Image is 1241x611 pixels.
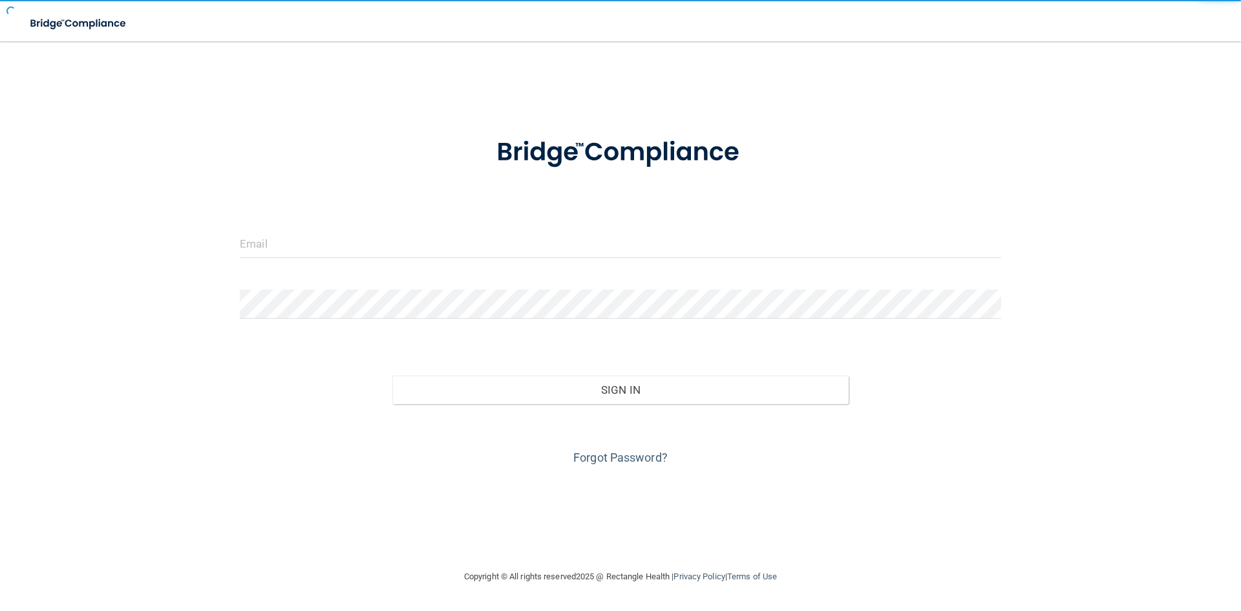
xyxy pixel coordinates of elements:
a: Privacy Policy [674,572,725,581]
a: Terms of Use [727,572,777,581]
img: bridge_compliance_login_screen.278c3ca4.svg [470,119,771,186]
input: Email [240,229,1001,258]
button: Sign In [392,376,849,404]
img: bridge_compliance_login_screen.278c3ca4.svg [19,10,138,37]
a: Forgot Password? [573,451,668,464]
div: Copyright © All rights reserved 2025 @ Rectangle Health | | [385,556,856,597]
